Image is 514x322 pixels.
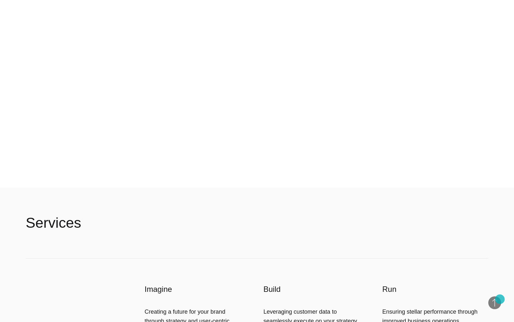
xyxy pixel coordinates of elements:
h2: A Reimagined Experience for a Leader in Concierge Medicine [26,100,276,139]
h3: Build [264,284,370,294]
h3: Imagine [145,284,251,294]
h3: Run [382,284,488,294]
p: See how BORN designed an experience that transcends the conventions of website design. [26,144,186,162]
button: Back to Top [488,296,501,309]
h2: Services [26,213,81,233]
